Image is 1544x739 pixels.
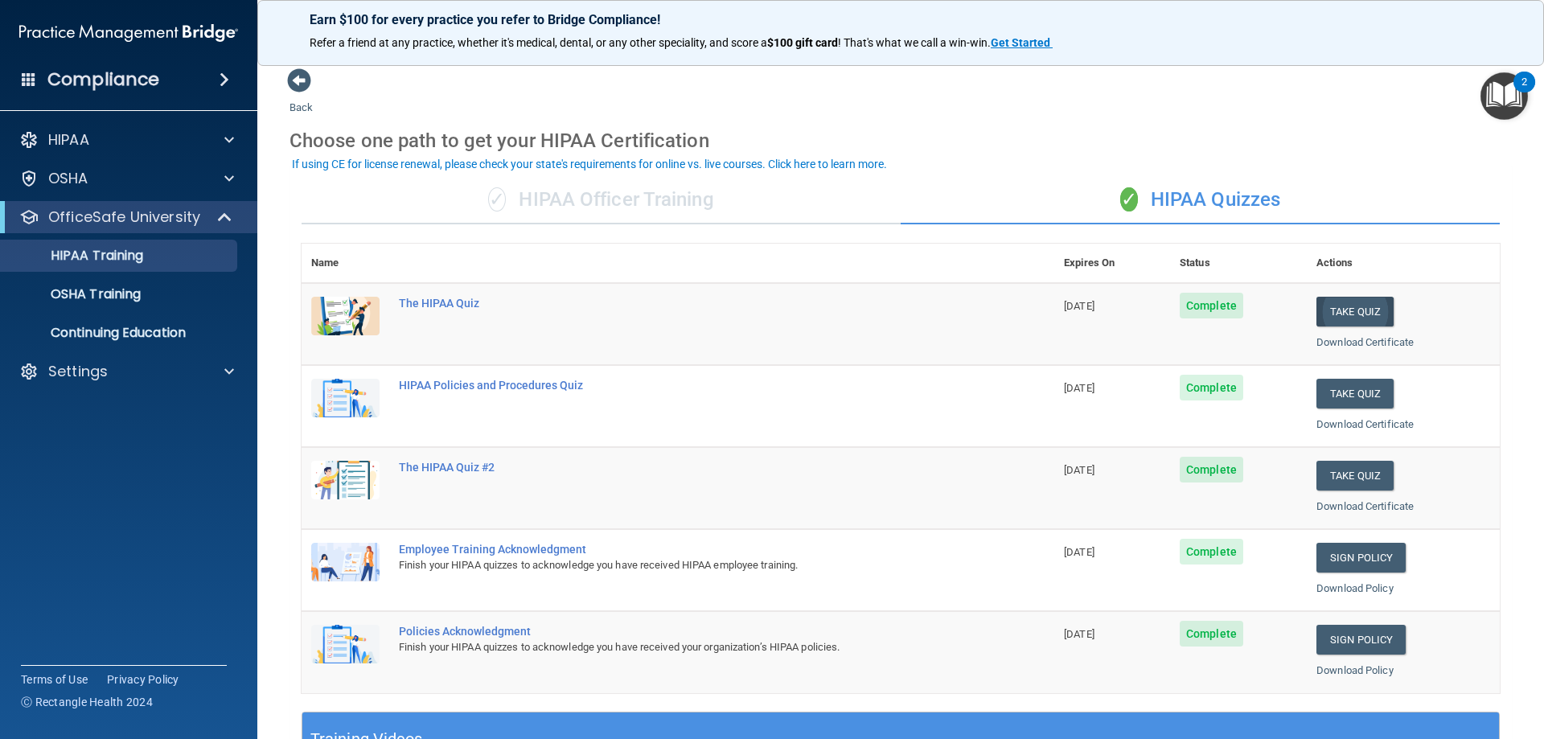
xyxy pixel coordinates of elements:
[1180,539,1243,565] span: Complete
[399,543,974,556] div: Employee Training Acknowledgment
[1316,625,1406,655] a: Sign Policy
[310,12,1492,27] p: Earn $100 for every practice you refer to Bridge Compliance!
[1054,244,1170,283] th: Expires On
[289,156,889,172] button: If using CE for license renewal, please check your state's requirements for online vs. live cours...
[1316,582,1394,594] a: Download Policy
[292,158,887,170] div: If using CE for license renewal, please check your state's requirements for online vs. live cours...
[1064,382,1094,394] span: [DATE]
[1316,297,1394,326] button: Take Quiz
[1316,543,1406,573] a: Sign Policy
[10,286,141,302] p: OSHA Training
[399,297,974,310] div: The HIPAA Quiz
[19,17,238,49] img: PMB logo
[1064,546,1094,558] span: [DATE]
[10,325,230,341] p: Continuing Education
[107,671,179,688] a: Privacy Policy
[48,207,200,227] p: OfficeSafe University
[19,207,233,227] a: OfficeSafe University
[838,36,991,49] span: ! That's what we call a win-win.
[488,187,506,211] span: ✓
[10,248,143,264] p: HIPAA Training
[767,36,838,49] strong: $100 gift card
[1170,244,1307,283] th: Status
[1316,336,1414,348] a: Download Certificate
[1180,293,1243,318] span: Complete
[48,130,89,150] p: HIPAA
[1316,500,1414,512] a: Download Certificate
[991,36,1050,49] strong: Get Started
[991,36,1053,49] a: Get Started
[1064,628,1094,640] span: [DATE]
[1521,82,1527,103] div: 2
[19,130,234,150] a: HIPAA
[399,638,974,657] div: Finish your HIPAA quizzes to acknowledge you have received your organization’s HIPAA policies.
[21,671,88,688] a: Terms of Use
[1480,72,1528,120] button: Open Resource Center, 2 new notifications
[48,362,108,381] p: Settings
[1180,375,1243,400] span: Complete
[21,694,153,710] span: Ⓒ Rectangle Health 2024
[302,176,901,224] div: HIPAA Officer Training
[901,176,1500,224] div: HIPAA Quizzes
[1064,300,1094,312] span: [DATE]
[19,362,234,381] a: Settings
[289,82,313,113] a: Back
[19,169,234,188] a: OSHA
[399,556,974,575] div: Finish your HIPAA quizzes to acknowledge you have received HIPAA employee training.
[1316,664,1394,676] a: Download Policy
[1316,418,1414,430] a: Download Certificate
[302,244,389,283] th: Name
[399,379,974,392] div: HIPAA Policies and Procedures Quiz
[47,68,159,91] h4: Compliance
[1180,621,1243,647] span: Complete
[399,625,974,638] div: Policies Acknowledgment
[1316,379,1394,409] button: Take Quiz
[1064,464,1094,476] span: [DATE]
[48,169,88,188] p: OSHA
[1316,461,1394,491] button: Take Quiz
[289,117,1512,164] div: Choose one path to get your HIPAA Certification
[310,36,767,49] span: Refer a friend at any practice, whether it's medical, dental, or any other speciality, and score a
[1120,187,1138,211] span: ✓
[399,461,974,474] div: The HIPAA Quiz #2
[1180,457,1243,482] span: Complete
[1307,244,1500,283] th: Actions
